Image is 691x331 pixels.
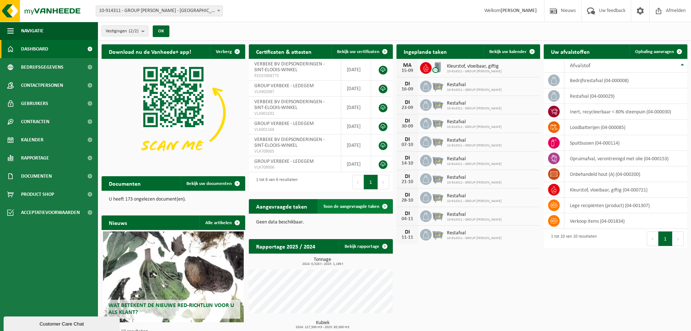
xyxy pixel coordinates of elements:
span: 10-914311 - GROUP [PERSON_NAME] [447,88,502,92]
a: Bekijk uw documenten [181,176,244,191]
h2: Nieuws [102,215,134,230]
div: 16-09 [400,87,415,92]
count: (2/2) [129,29,139,33]
button: 1 [364,175,378,189]
div: 23-09 [400,105,415,110]
span: Navigatie [21,22,44,40]
td: opruimafval, verontreinigd met olie (04-000153) [564,151,687,166]
div: DI [400,211,415,217]
td: loodbatterijen (04-000085) [564,120,687,135]
span: Contactpersonen [21,76,63,94]
span: VLA709005 [254,149,336,154]
td: [DATE] [341,81,371,97]
span: Bekijk uw kalender [489,49,527,54]
img: WB-2500-GAL-GY-01 [432,135,444,148]
p: U heeft 173 ongelezen document(en). [109,197,238,202]
span: 10-914311 - GROUP [PERSON_NAME] [447,106,502,111]
span: Wat betekent de nieuwe RED-richtlijn voor u als klant? [108,303,234,315]
td: bedrijfsrestafval (04-000008) [564,73,687,88]
td: spuitbussen (04-000114) [564,135,687,151]
span: VERBEKE BV DIEPSONDERINGEN - SINT-ELOOIS-WINKEL [254,137,325,148]
div: 28-10 [400,198,415,203]
img: WB-2500-GAL-GY-01 [432,172,444,185]
iframe: chat widget [4,315,121,331]
span: Product Shop [21,185,54,203]
span: 10-914311 - GROUP VERBEKE - LEDEGEM [96,6,222,16]
img: WB-2500-GAL-GY-01 [432,80,444,92]
span: Restafval [447,138,502,144]
span: Restafval [447,101,502,106]
span: Bedrijfsgegevens [21,58,63,76]
a: Bekijk uw kalender [484,44,539,59]
button: Next [378,175,389,189]
div: 1 tot 6 van 6 resultaten [252,174,297,190]
span: VLA709006 [254,165,336,170]
td: inert, recycleerbaar < 80% steenpuin (04-000030) [564,104,687,120]
h2: Certificaten & attesten [249,44,319,58]
span: VERBEKE BV DIEPSONDERINGEN - SINT-ELOOIS-WINKEL [254,61,325,73]
td: [DATE] [341,134,371,156]
h2: Documenten [102,176,148,190]
a: Bekijk uw certificaten [331,44,392,59]
span: 10-914311 - GROUP VERBEKE - LEDEGEM [96,5,223,16]
div: DI [400,155,415,161]
span: GROUP VERBEKE - LEDEGEM [254,159,314,164]
td: verkoop items (04-001834) [564,213,687,229]
div: 1 tot 10 van 10 resultaten [547,231,597,247]
h2: Aangevraagde taken [249,199,314,213]
div: 07-10 [400,142,415,148]
div: DI [400,137,415,142]
span: GROUP VERBEKE - LEDEGEM [254,121,314,126]
img: WB-2500-GAL-GY-01 [432,191,444,203]
span: 2024: 0,328 t - 2025: 1,196 t [252,262,392,266]
span: Kleurstof, vloeibaar, giftig [447,64,502,69]
button: Previous [647,231,658,246]
span: RED25008775 [254,73,336,79]
span: Restafval [447,175,502,181]
span: Kalender [21,131,44,149]
div: 14-10 [400,161,415,166]
span: GROUP VERBEKE - LEDEGEM [254,83,314,89]
img: WB-2500-GAL-GY-01 [432,228,444,240]
span: Restafval [447,156,502,162]
a: Ophaling aanvragen [629,44,687,59]
p: Geen data beschikbaar. [256,220,385,225]
a: Wat betekent de nieuwe RED-richtlijn voor u als klant? [103,231,244,322]
span: 10-914311 - GROUP [PERSON_NAME] [447,181,502,185]
span: 10-914311 - GROUP [PERSON_NAME] [447,69,502,74]
button: Verberg [210,44,244,59]
span: Restafval [447,193,502,199]
span: Documenten [21,167,52,185]
h3: Tonnage [252,257,392,266]
button: Previous [352,175,364,189]
img: WB-2500-GAL-GY-01 [432,209,444,222]
span: 2024: 127,500 m3 - 2025: 85,000 m3 [252,326,392,329]
strong: [PERSON_NAME] [501,8,537,13]
span: 10-914311 - GROUP [PERSON_NAME] [447,162,502,166]
td: [DATE] [341,59,371,81]
span: Restafval [447,212,502,218]
span: VLA001168 [254,127,336,133]
button: 1 [658,231,673,246]
a: Toon de aangevraagde taken [317,199,392,214]
div: 15-09 [400,68,415,73]
h2: Uw afvalstoffen [544,44,597,58]
img: WB-2500-GAL-GY-01 [432,154,444,166]
div: DI [400,100,415,105]
span: Contracten [21,113,49,131]
div: 04-11 [400,217,415,222]
span: 10-914311 - GROUP [PERSON_NAME] [447,125,502,129]
span: 10-914311 - GROUP [PERSON_NAME] [447,144,502,148]
img: LP-LD-00200-CU [432,61,444,73]
td: [DATE] [341,156,371,172]
img: WB-2500-GAL-GY-01 [432,98,444,110]
img: Download de VHEPlus App [102,59,245,167]
div: MA [400,62,415,68]
span: Rapportage [21,149,49,167]
span: Acceptatievoorwaarden [21,203,80,222]
span: Bekijk uw certificaten [337,49,379,54]
span: Verberg [216,49,232,54]
span: VLA902087 [254,89,336,95]
span: Bekijk uw documenten [186,181,232,186]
